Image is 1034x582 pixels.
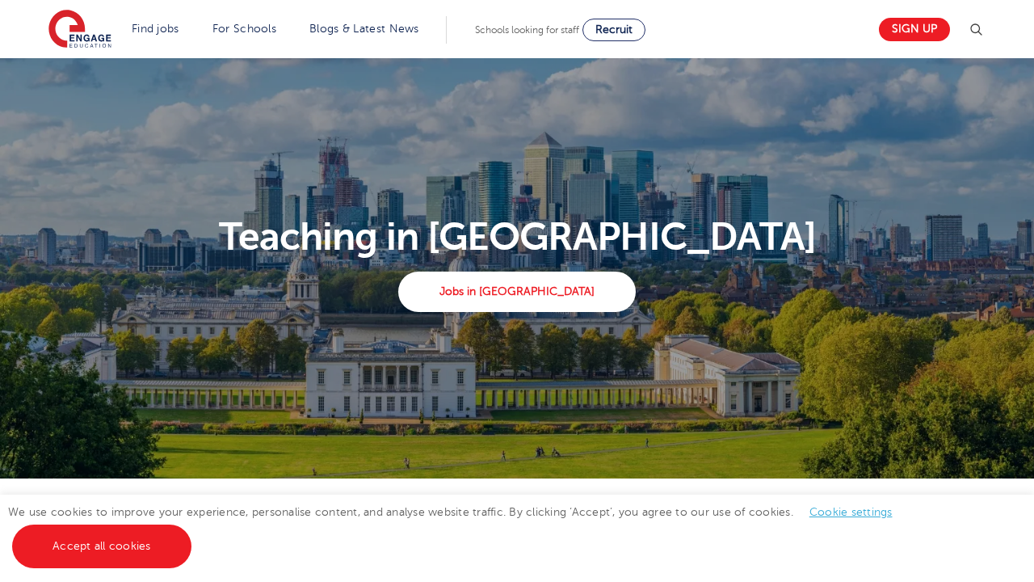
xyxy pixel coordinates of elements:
[212,23,276,35] a: For Schools
[595,23,633,36] span: Recruit
[132,23,179,35] a: Find jobs
[398,272,635,312] a: Jobs in [GEOGRAPHIC_DATA]
[879,18,950,41] a: Sign up
[809,506,893,518] a: Cookie settings
[8,506,909,552] span: We use cookies to improve your experience, personalise content, and analyse website traffic. By c...
[475,24,579,36] span: Schools looking for staff
[582,19,645,41] a: Recruit
[309,23,419,35] a: Blogs & Latest News
[40,217,995,256] p: Teaching in [GEOGRAPHIC_DATA]
[48,10,111,50] img: Engage Education
[12,525,191,568] a: Accept all cookies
